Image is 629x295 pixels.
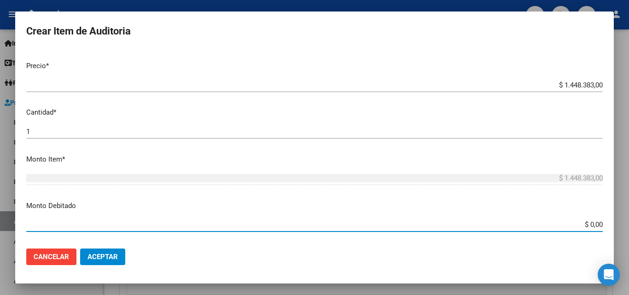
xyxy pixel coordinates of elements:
[26,23,603,40] h2: Crear Item de Auditoria
[26,201,603,211] p: Monto Debitado
[26,249,76,265] button: Cancelar
[26,107,603,118] p: Cantidad
[26,154,603,165] p: Monto Item
[87,253,118,261] span: Aceptar
[80,249,125,265] button: Aceptar
[34,253,69,261] span: Cancelar
[26,61,603,71] p: Precio
[598,264,620,286] div: Open Intercom Messenger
